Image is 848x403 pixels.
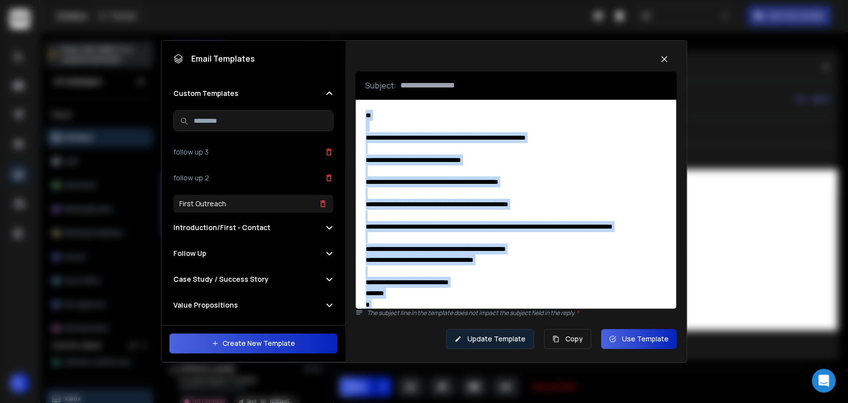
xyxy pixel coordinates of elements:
button: Update Template [446,329,534,349]
span: reply. [561,309,579,317]
p: The subject line in the template does not impact the subject field in the [367,309,677,317]
button: Use Template [601,329,677,349]
button: Create New Template [169,333,337,353]
button: Copy [544,329,591,349]
div: Open Intercom Messenger [812,369,836,393]
p: Subject: [365,80,396,91]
